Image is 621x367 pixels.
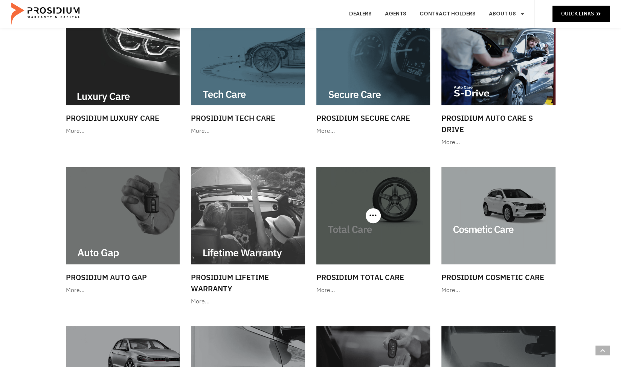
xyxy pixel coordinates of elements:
[62,163,184,300] a: Prosidium Auto Gap More…
[191,113,305,124] h3: Prosidium Tech Care
[441,272,555,283] h3: Prosidium Cosmetic Care
[316,113,430,124] h3: Prosidium Secure Care
[441,113,555,135] h3: Prosidium Auto Care S Drive
[66,126,180,137] div: More…
[187,163,309,311] a: Prosidium Lifetime Warranty More…
[441,137,555,148] div: More…
[441,285,555,296] div: More…
[66,272,180,283] h3: Prosidium Auto Gap
[191,272,305,294] h3: Prosidium Lifetime Warranty
[191,126,305,137] div: More…
[316,272,430,283] h3: Prosidium Total Care
[316,285,430,296] div: More…
[552,6,610,22] a: Quick Links
[316,126,430,137] div: More…
[438,4,559,152] a: Prosidium Auto Care S Drive More…
[313,163,434,300] a: Prosidium Total Care More…
[191,296,305,307] div: More…
[313,4,434,140] a: Prosidium Secure Care More…
[66,285,180,296] div: More…
[187,4,309,140] a: Prosidium Tech Care More…
[66,113,180,124] h3: Prosidium Luxury Care
[438,163,559,300] a: Prosidium Cosmetic Care More…
[62,4,184,140] a: Prosidium Luxury Care More…
[561,9,594,18] span: Quick Links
